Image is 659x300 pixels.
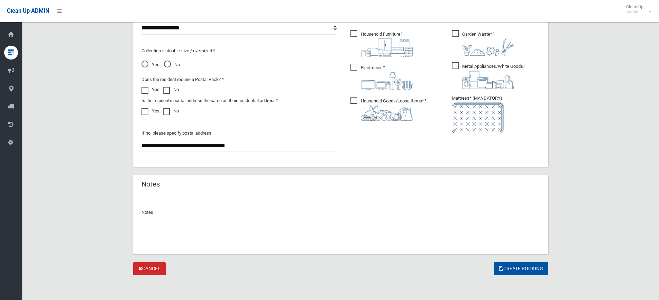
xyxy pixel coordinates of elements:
[462,31,514,56] i: ?
[361,65,413,90] i: ?
[361,72,413,90] img: 394712a680b73dbc3d2a6a3a7ffe5a07.png
[350,64,413,90] span: Electronics
[626,9,643,15] small: Admin
[163,107,179,115] label: No
[462,71,514,89] img: 36c1b0289cb1767239cdd3de9e694f19.png
[462,38,514,56] img: 4fd8a5c772b2c999c83690221e5242e0.png
[452,62,525,89] span: Metal Appliances/White Goods
[141,47,337,55] p: Collection is double size / oversized *
[141,129,211,137] label: If no, please specify postal address
[133,178,168,191] header: Notes
[163,85,179,94] label: No
[141,208,540,217] p: Notes
[141,97,278,105] label: Is the resident's postal address the same as their residential address?
[452,102,504,133] img: e7408bece873d2c1783593a074e5cb2f.png
[494,262,548,275] button: Create Booking
[164,61,180,69] span: No
[141,75,224,84] label: Does the resident require a Postal Pack? *
[7,8,49,14] span: Clean Up ADMIN
[361,38,413,57] img: aa9efdbe659d29b613fca23ba79d85cb.png
[350,97,426,121] span: Household Goods/Loose Items*
[462,64,525,89] i: ?
[141,107,159,115] label: Yes
[361,105,413,121] img: b13cc3517677393f34c0a387616ef184.png
[452,30,514,56] span: Garden Waste*
[141,61,159,69] span: Yes
[361,31,413,57] i: ?
[350,30,413,57] span: Household Furniture
[452,96,540,133] span: Mattress* (MANDATORY)
[623,4,650,15] span: Clean Up
[361,98,426,121] i: ?
[133,262,166,275] a: Cancel
[141,85,159,94] label: Yes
